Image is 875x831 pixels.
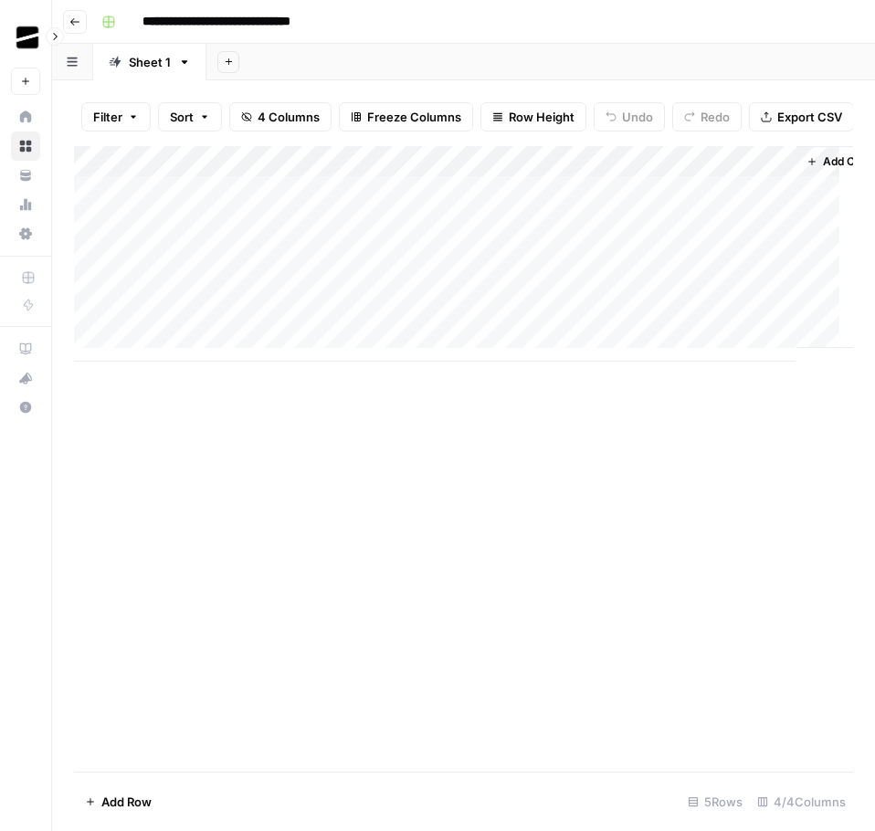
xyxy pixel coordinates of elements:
span: Export CSV [777,108,842,126]
button: 4 Columns [229,102,332,131]
button: Row Height [480,102,586,131]
span: 4 Columns [258,108,320,126]
button: Sort [158,102,222,131]
a: AirOps Academy [11,334,40,363]
span: Filter [93,108,122,126]
span: Add Row [101,793,152,811]
span: Freeze Columns [367,108,461,126]
span: Redo [701,108,730,126]
a: Home [11,102,40,131]
a: Sheet 1 [93,44,206,80]
span: Sort [170,108,194,126]
a: Browse [11,131,40,161]
div: 4/4 Columns [750,787,853,816]
div: 5 Rows [680,787,750,816]
button: Workspace: OGM [11,15,40,60]
div: What's new? [12,364,39,392]
button: Filter [81,102,151,131]
button: Add Row [74,787,163,816]
div: Sheet 1 [129,53,171,71]
button: Export CSV [749,102,854,131]
span: Row Height [509,108,575,126]
span: Undo [622,108,653,126]
a: Your Data [11,161,40,190]
button: Undo [594,102,665,131]
button: Help + Support [11,393,40,422]
img: OGM Logo [11,21,44,54]
button: What's new? [11,363,40,393]
a: Usage [11,190,40,219]
a: Settings [11,219,40,248]
button: Freeze Columns [339,102,473,131]
button: Redo [672,102,742,131]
